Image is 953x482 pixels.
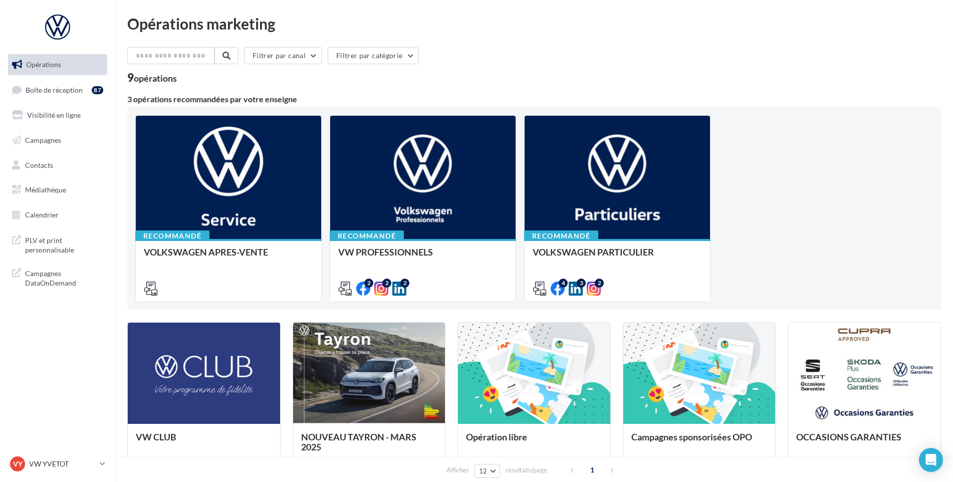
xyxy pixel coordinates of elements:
span: 12 [479,467,488,475]
span: OCCASIONS GARANTIES [796,431,901,442]
a: Visibilité en ligne [6,105,109,126]
span: Campagnes sponsorisées OPO [631,431,752,442]
div: 2 [595,279,604,288]
span: VOLKSWAGEN APRES-VENTE [144,247,268,258]
button: 12 [474,464,500,478]
a: PLV et print personnalisable [6,229,109,259]
div: opérations [134,74,177,83]
div: Open Intercom Messenger [919,448,943,472]
span: Médiathèque [25,185,66,194]
div: 87 [92,86,103,94]
span: Visibilité en ligne [27,111,81,119]
span: VOLKSWAGEN PARTICULIER [533,247,654,258]
div: Recommandé [524,230,598,242]
span: 1 [584,462,600,478]
div: Recommandé [330,230,404,242]
span: résultats/page [506,465,547,475]
span: VY [13,459,23,469]
span: Campagnes [25,136,61,144]
span: VW CLUB [136,431,176,442]
span: Opération libre [466,431,527,442]
div: 2 [400,279,409,288]
div: 2 [364,279,373,288]
div: Opérations marketing [127,16,941,31]
div: 3 [577,279,586,288]
button: Filtrer par catégorie [328,47,419,64]
div: 2 [382,279,391,288]
div: 4 [559,279,568,288]
span: Opérations [26,60,61,69]
span: Contacts [25,160,53,169]
span: PLV et print personnalisable [25,233,103,255]
p: VW YVETOT [29,459,96,469]
a: Campagnes DataOnDemand [6,263,109,292]
a: Boîte de réception87 [6,79,109,101]
div: 9 [127,72,177,83]
span: Boîte de réception [26,85,83,94]
a: Campagnes [6,130,109,151]
a: Opérations [6,54,109,75]
span: VW PROFESSIONNELS [338,247,433,258]
a: Calendrier [6,204,109,225]
span: NOUVEAU TAYRON - MARS 2025 [301,431,416,452]
span: Calendrier [25,210,59,219]
span: Afficher [446,465,469,475]
div: Recommandé [135,230,209,242]
a: Médiathèque [6,179,109,200]
span: Campagnes DataOnDemand [25,267,103,288]
a: Contacts [6,155,109,176]
div: 3 opérations recommandées par votre enseigne [127,95,941,103]
button: Filtrer par canal [244,47,322,64]
a: VY VW YVETOT [8,454,107,473]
